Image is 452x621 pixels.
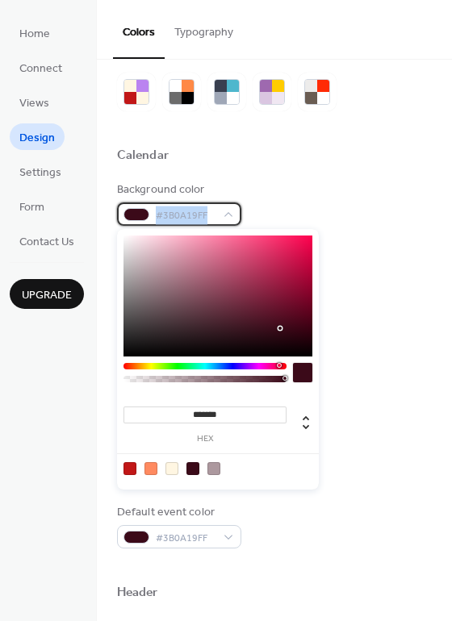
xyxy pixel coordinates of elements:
[165,462,178,475] div: rgb(255, 246, 226)
[156,207,216,224] span: #3B0A19FF
[117,181,238,198] div: Background color
[10,89,59,115] a: Views
[10,123,65,150] a: Design
[19,199,44,216] span: Form
[117,148,169,165] div: Calendar
[19,130,55,147] span: Design
[10,54,72,81] a: Connect
[117,504,238,521] div: Default event color
[123,435,287,444] label: hex
[19,26,50,43] span: Home
[10,193,54,219] a: Form
[123,462,136,475] div: rgb(193, 23, 23)
[10,19,60,46] a: Home
[19,234,74,251] span: Contact Us
[156,530,216,547] span: #3B0A19FF
[186,462,199,475] div: rgb(59, 10, 25)
[144,462,157,475] div: rgb(255, 138, 96)
[19,165,61,181] span: Settings
[117,585,158,602] div: Header
[22,287,72,304] span: Upgrade
[19,95,49,112] span: Views
[10,227,84,254] a: Contact Us
[19,60,62,77] span: Connect
[10,279,84,309] button: Upgrade
[207,462,220,475] div: rgba(59, 10, 25, 0.4196078431372549)
[10,158,71,185] a: Settings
